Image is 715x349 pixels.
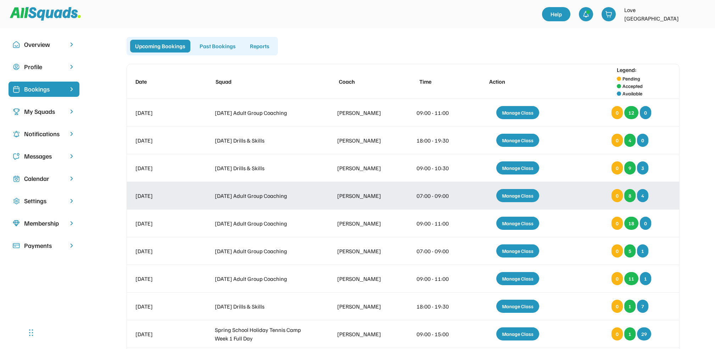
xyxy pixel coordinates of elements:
[245,40,274,52] div: Reports
[13,108,20,115] img: Icon%20copy%203.svg
[417,330,459,338] div: 09:00 - 15:00
[216,77,312,86] div: Squad
[617,66,637,74] div: Legend:
[135,247,189,255] div: [DATE]
[417,275,459,283] div: 09:00 - 11:00
[68,175,75,182] img: chevron-right.svg
[611,300,623,313] div: 0
[640,217,651,230] div: 0
[13,131,20,138] img: Icon%20copy%204.svg
[496,244,539,257] div: Manage Class
[624,161,636,174] div: 9
[24,129,64,139] div: Notifications
[624,189,636,202] div: 8
[622,90,642,97] div: Available
[68,86,75,93] img: chevron-right%20copy%203.svg
[24,84,64,94] div: Bookings
[337,136,391,145] div: [PERSON_NAME]
[417,219,459,228] div: 09:00 - 11:00
[611,189,623,202] div: 0
[24,196,64,206] div: Settings
[542,7,570,21] a: Help
[637,244,648,257] div: 1
[68,242,75,249] img: chevron-right.svg
[337,164,391,172] div: [PERSON_NAME]
[417,192,459,200] div: 07:00 - 09:00
[496,272,539,285] div: Manage Class
[215,219,311,228] div: [DATE] Adult Group Coaching
[611,244,623,257] div: 0
[337,109,391,117] div: [PERSON_NAME]
[419,77,462,86] div: Time
[637,161,648,174] div: 3
[13,63,20,71] img: user-circle.svg
[637,327,651,340] div: 29
[68,108,75,115] img: chevron-right.svg
[24,151,64,161] div: Messages
[611,134,623,147] div: 0
[624,272,638,285] div: 11
[489,77,553,86] div: Action
[24,62,64,72] div: Profile
[24,40,64,49] div: Overview
[622,75,640,82] div: Pending
[339,77,392,86] div: Coach
[215,192,311,200] div: [DATE] Adult Group Coaching
[496,189,539,202] div: Manage Class
[68,63,75,70] img: chevron-right.svg
[496,134,539,147] div: Manage Class
[135,275,189,283] div: [DATE]
[24,174,64,183] div: Calendar
[13,41,20,48] img: Icon%20copy%2010.svg
[637,189,648,202] div: 4
[13,242,20,249] img: Icon%20%2815%29.svg
[611,161,623,174] div: 0
[215,109,311,117] div: [DATE] Adult Group Coaching
[624,134,636,147] div: 4
[215,164,311,172] div: [DATE] Drills & Skills
[337,275,391,283] div: [PERSON_NAME]
[337,302,391,311] div: [PERSON_NAME]
[135,164,189,172] div: [DATE]
[13,153,20,160] img: Icon%20copy%205.svg
[135,219,189,228] div: [DATE]
[135,136,189,145] div: [DATE]
[417,247,459,255] div: 07:00 - 09:00
[135,77,189,86] div: Date
[215,326,311,343] div: Spring School Holiday Tennis Camp Week 1 Full Day
[611,272,623,285] div: 0
[337,219,391,228] div: [PERSON_NAME]
[215,136,311,145] div: [DATE] Drills & Skills
[135,109,189,117] div: [DATE]
[135,302,189,311] div: [DATE]
[624,217,638,230] div: 18
[611,106,623,119] div: 0
[624,6,688,23] div: Love [GEOGRAPHIC_DATA]
[68,198,75,204] img: chevron-right.svg
[496,161,539,174] div: Manage Class
[135,192,189,200] div: [DATE]
[624,106,638,119] div: 12
[337,192,391,200] div: [PERSON_NAME]
[68,41,75,48] img: chevron-right.svg
[624,300,636,313] div: 1
[640,106,651,119] div: 0
[130,40,190,52] div: Upcoming Bookings
[10,7,81,21] img: Squad%20Logo.svg
[496,217,539,230] div: Manage Class
[624,244,636,257] div: 5
[417,302,459,311] div: 18:00 - 19:30
[215,302,311,311] div: [DATE] Drills & Skills
[417,109,459,117] div: 09:00 - 11:00
[24,218,64,228] div: Membership
[13,86,20,93] img: Icon%20%2819%29.svg
[637,134,648,147] div: 0
[582,11,590,18] img: bell-03%20%281%29.svg
[637,300,648,313] div: 7
[337,247,391,255] div: [PERSON_NAME]
[13,198,20,205] img: Icon%20copy%2016.svg
[135,330,189,338] div: [DATE]
[68,131,75,137] img: chevron-right.svg
[417,136,459,145] div: 18:00 - 19:30
[417,164,459,172] div: 09:00 - 10:30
